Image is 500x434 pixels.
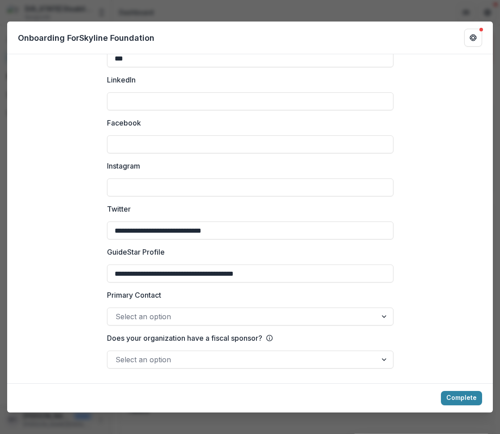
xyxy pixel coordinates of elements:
p: LinkedIn [107,74,136,85]
button: Complete [441,391,482,405]
p: Does your organization have a fiscal sponsor? [107,333,262,343]
button: Get Help [464,29,482,47]
p: Instagram [107,161,140,171]
p: GuideStar Profile [107,247,165,257]
p: Primary Contact [107,290,161,300]
p: Facebook [107,117,141,128]
p: Onboarding For Skyline Foundation [18,32,154,44]
p: Twitter [107,204,131,214]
